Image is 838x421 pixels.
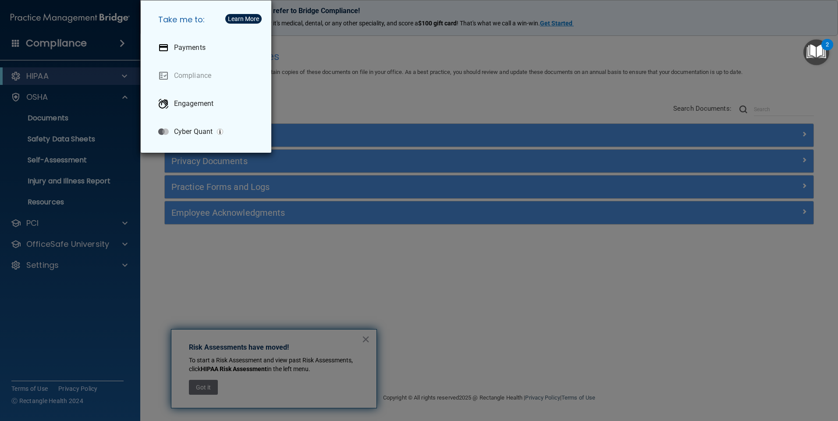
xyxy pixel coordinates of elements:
button: Open Resource Center, 2 new notifications [803,39,829,65]
p: Payments [174,43,206,52]
a: Payments [151,35,264,60]
a: Compliance [151,63,264,88]
a: Engagement [151,91,264,116]
div: 2 [826,45,829,56]
h5: Take me to: [151,7,264,32]
p: Engagement [174,99,213,108]
button: Learn More [225,14,262,24]
div: Learn More [228,16,259,22]
a: Cyber Quant [151,119,264,144]
p: Cyber Quant [174,127,213,136]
